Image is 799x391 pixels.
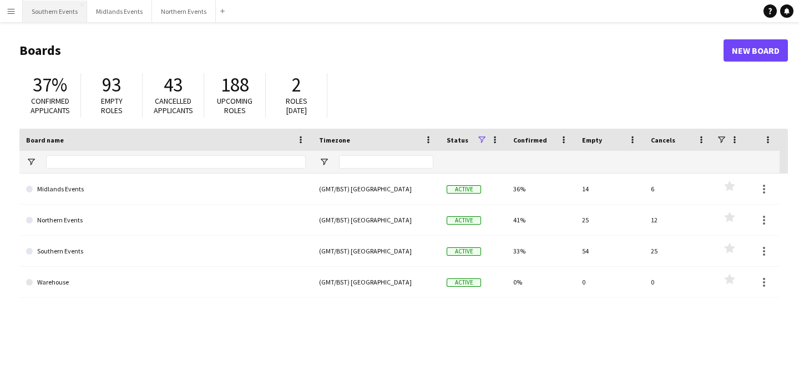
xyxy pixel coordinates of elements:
div: 0 [644,267,713,297]
button: Northern Events [152,1,216,22]
span: Confirmed applicants [31,96,70,115]
span: Confirmed [513,136,547,144]
span: 43 [164,73,183,97]
span: 188 [221,73,249,97]
div: 41% [507,205,575,235]
a: Northern Events [26,205,306,236]
div: 6 [644,174,713,204]
span: Timezone [319,136,350,144]
div: 36% [507,174,575,204]
span: Empty [582,136,602,144]
span: 93 [102,73,121,97]
button: Southern Events [23,1,87,22]
span: 37% [33,73,67,97]
div: (GMT/BST) [GEOGRAPHIC_DATA] [312,174,440,204]
div: 54 [575,236,644,266]
span: Board name [26,136,64,144]
span: Empty roles [101,96,123,115]
div: 12 [644,205,713,235]
div: (GMT/BST) [GEOGRAPHIC_DATA] [312,236,440,266]
button: Open Filter Menu [319,157,329,167]
h1: Boards [19,42,724,59]
div: 0% [507,267,575,297]
input: Board name Filter Input [46,155,306,169]
button: Open Filter Menu [26,157,36,167]
span: Cancelled applicants [154,96,193,115]
div: 25 [575,205,644,235]
a: Warehouse [26,267,306,298]
span: Upcoming roles [217,96,252,115]
span: 2 [292,73,301,97]
span: Roles [DATE] [286,96,307,115]
button: Midlands Events [87,1,152,22]
div: 33% [507,236,575,266]
div: 0 [575,267,644,297]
div: (GMT/BST) [GEOGRAPHIC_DATA] [312,267,440,297]
div: 14 [575,174,644,204]
input: Timezone Filter Input [339,155,433,169]
a: New Board [724,39,788,62]
a: Midlands Events [26,174,306,205]
div: (GMT/BST) [GEOGRAPHIC_DATA] [312,205,440,235]
span: Active [447,185,481,194]
span: Cancels [651,136,675,144]
a: Southern Events [26,236,306,267]
span: Active [447,278,481,287]
span: Active [447,216,481,225]
span: Active [447,247,481,256]
div: 25 [644,236,713,266]
span: Status [447,136,468,144]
